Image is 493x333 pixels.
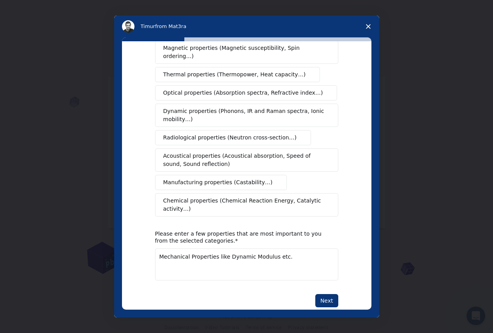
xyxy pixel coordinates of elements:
[163,107,325,123] span: Dynamic properties (Phonons, IR and Raman spectra, Ionic mobility…)
[163,197,325,213] span: Chemical properties (Chemical Reaction Energy, Catalytic activity…)
[155,85,338,100] button: Optical properties (Absorption spectra, Refractive index…)
[16,5,44,12] span: Support
[163,89,323,97] span: Optical properties (Absorption spectra, Refractive index…)
[122,20,134,33] img: Profile image for Timur
[163,44,324,60] span: Magnetic properties (Magnetic susceptibility, Spin ordering…)
[155,193,338,217] button: Chemical properties (Chemical Reaction Energy, Catalytic activity…)
[163,70,306,79] span: Thermal properties (Thermopower, Heat capacity…)
[155,230,327,244] div: Please enter a few properties that are most important to you from the selected categories.
[155,104,338,127] button: Dynamic properties (Phonons, IR and Raman spectra, Ionic mobility…)
[155,248,338,280] textarea: Enter text...
[155,67,320,82] button: Thermal properties (Thermopower, Heat capacity…)
[155,148,338,172] button: Acoustical properties (Acoustical absorption, Speed of sound, Sound reflection)
[315,294,338,307] button: Next
[163,152,325,168] span: Acoustical properties (Acoustical absorption, Speed of sound, Sound reflection)
[155,23,186,29] span: from Mat3ra
[155,130,311,145] button: Radiological properties (Neutron cross-section…)
[163,178,273,187] span: Manufacturing properties (Castability…)
[357,16,379,37] span: Close survey
[141,23,155,29] span: Timur
[155,41,338,64] button: Magnetic properties (Magnetic susceptibility, Spin ordering…)
[155,175,287,190] button: Manufacturing properties (Castability…)
[163,134,297,142] span: Radiological properties (Neutron cross-section…)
